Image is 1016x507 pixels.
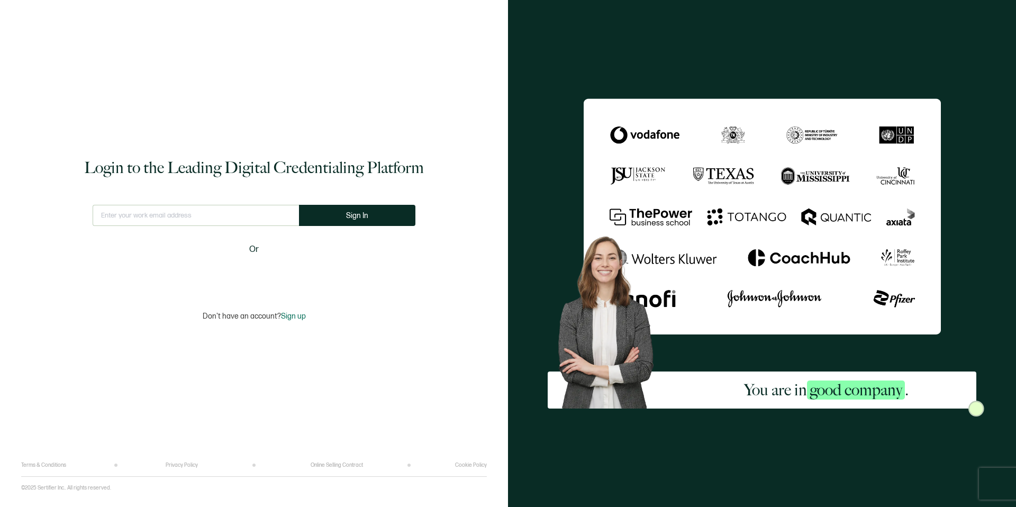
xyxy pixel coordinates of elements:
[203,312,306,321] p: Don't have an account?
[249,243,259,256] span: Or
[21,462,66,468] a: Terms & Conditions
[807,381,905,400] span: good company
[346,212,368,220] span: Sign In
[84,157,424,178] h1: Login to the Leading Digital Credentialing Platform
[188,263,320,286] iframe: To enrich screen reader interactions, please activate Accessibility in Grammarly extension settings
[548,228,676,408] img: Sertifier Login - You are in <span class="strong-h">good company</span>. Hero
[299,205,415,226] button: Sign In
[744,379,909,401] h2: You are in .
[166,462,198,468] a: Privacy Policy
[455,462,487,468] a: Cookie Policy
[281,312,306,321] span: Sign up
[21,485,111,491] p: ©2025 Sertifier Inc.. All rights reserved.
[584,98,941,334] img: Sertifier Login - You are in <span class="strong-h">good company</span>.
[311,462,363,468] a: Online Selling Contract
[968,401,984,417] img: Sertifier Login
[93,205,299,226] input: Enter your work email address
